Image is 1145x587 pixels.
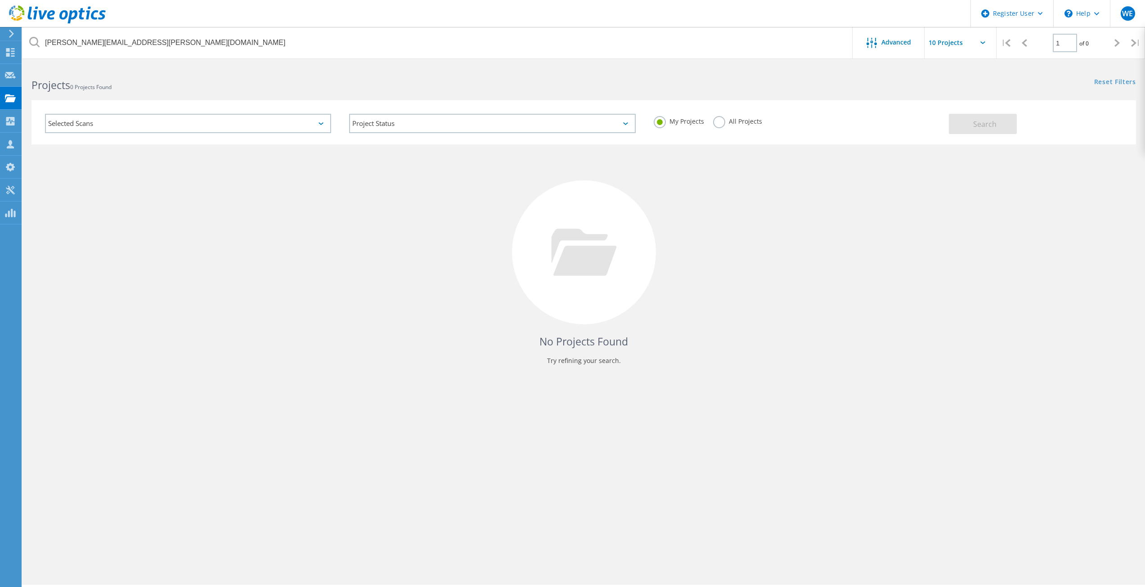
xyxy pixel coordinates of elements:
[31,78,70,92] b: Projects
[997,27,1015,59] div: |
[1064,9,1073,18] svg: \n
[349,114,635,133] div: Project Status
[45,114,331,133] div: Selected Scans
[40,334,1127,349] h4: No Projects Found
[881,39,911,45] span: Advanced
[1127,27,1145,59] div: |
[1122,10,1133,17] span: WE
[9,19,106,25] a: Live Optics Dashboard
[654,116,704,125] label: My Projects
[949,114,1017,134] button: Search
[1079,40,1089,47] span: of 0
[22,27,853,58] input: Search projects by name, owner, ID, company, etc
[713,116,762,125] label: All Projects
[973,119,997,129] span: Search
[70,83,112,91] span: 0 Projects Found
[1094,79,1136,86] a: Reset Filters
[40,354,1127,368] p: Try refining your search.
